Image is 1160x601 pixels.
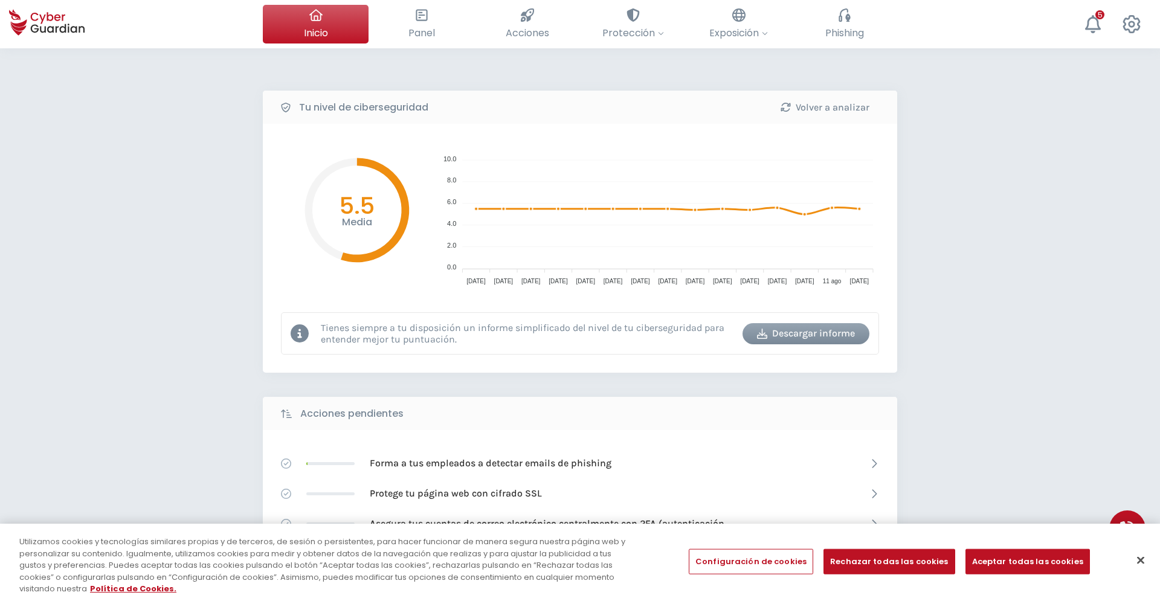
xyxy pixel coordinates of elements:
p: Forma a tus empleados a detectar emails de phishing [370,457,611,470]
button: Aceptar todas las cookies [965,549,1090,574]
span: Acciones [506,25,549,40]
p: Protege tu página web con cifrado SSL [370,487,542,500]
tspan: 8.0 [447,176,456,184]
div: Utilizamos cookies y tecnologías similares propias y de terceros, de sesión o persistentes, para ... [19,536,638,595]
tspan: 0.0 [447,263,456,271]
a: Más información sobre su privacidad, se abre en una nueva pestaña [90,583,176,594]
tspan: [DATE] [576,278,596,284]
b: Acciones pendientes [300,407,404,421]
tspan: [DATE] [494,278,514,284]
button: call us button [1109,510,1145,547]
button: Rechazar todas las cookies [823,549,955,574]
button: Configuración de cookies, Abre el cuadro de diálogo del centro de preferencias. [689,549,813,574]
tspan: [DATE] [631,278,650,284]
p: Tienes siempre a tu disposición un informe simplificado del nivel de tu ciberseguridad para enten... [321,322,733,345]
tspan: [DATE] [795,278,814,284]
tspan: 11 ago [823,278,842,284]
tspan: [DATE] [549,278,568,284]
tspan: [DATE] [740,278,759,284]
tspan: 2.0 [447,242,456,249]
button: Exposición [686,5,791,43]
button: Inicio [263,5,369,43]
span: Panel [408,25,435,40]
span: Te llamamos [1043,521,1100,536]
tspan: 6.0 [447,198,456,205]
button: Volver a analizar [761,97,888,118]
span: Inicio [304,25,328,40]
b: Tu nivel de ciberseguridad [299,100,428,115]
tspan: [DATE] [850,278,869,284]
div: 5 [1095,10,1104,19]
button: Panel [369,5,474,43]
tspan: 4.0 [447,220,456,227]
button: Protección [580,5,686,43]
button: Phishing [791,5,897,43]
tspan: [DATE] [604,278,623,284]
button: Descargar informe [743,323,869,344]
tspan: [DATE] [658,278,677,284]
div: Volver a analizar [770,100,879,115]
tspan: [DATE] [686,278,705,284]
span: Protección [602,25,664,40]
p: Asegura tus cuentas de correo electrónico centralmente con 2FA (autenticación de doble factor) [370,517,732,530]
tspan: [DATE] [713,278,732,284]
tspan: [DATE] [768,278,787,284]
tspan: [DATE] [466,278,486,284]
tspan: [DATE] [521,278,541,284]
div: Descargar informe [752,326,860,341]
tspan: 10.0 [443,155,456,162]
button: Acciones [474,5,580,43]
button: Cerrar [1127,547,1154,574]
span: Phishing [825,25,864,40]
span: Exposición [709,25,768,40]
